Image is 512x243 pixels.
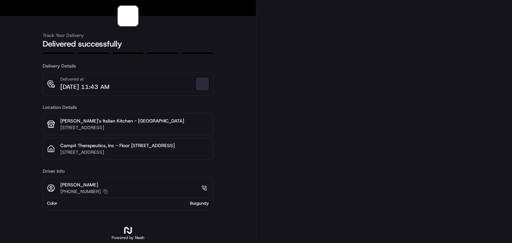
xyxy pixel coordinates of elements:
[112,235,144,240] h2: Powered by
[135,235,144,240] span: Nash
[47,200,57,206] span: Color
[60,142,209,149] p: Camp4 Therapeutics, Inc - Floor [STREET_ADDRESS]
[43,168,213,174] h3: Driver Info
[43,104,213,111] h3: Location Details
[60,181,108,188] p: [PERSON_NAME]
[60,118,209,124] p: [PERSON_NAME]'s Italian Kitchen - [GEOGRAPHIC_DATA]
[60,124,209,131] p: [STREET_ADDRESS]
[60,188,101,195] p: [PHONE_NUMBER]
[43,32,213,39] h3: Track Your Delivery
[60,149,209,155] p: [STREET_ADDRESS]
[43,63,213,69] h3: Delivery Details
[60,76,109,82] p: Delivered at
[43,39,213,49] h2: Delivered successfully
[60,82,109,92] p: [DATE] 11:43 AM
[190,200,209,206] span: Burgundy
